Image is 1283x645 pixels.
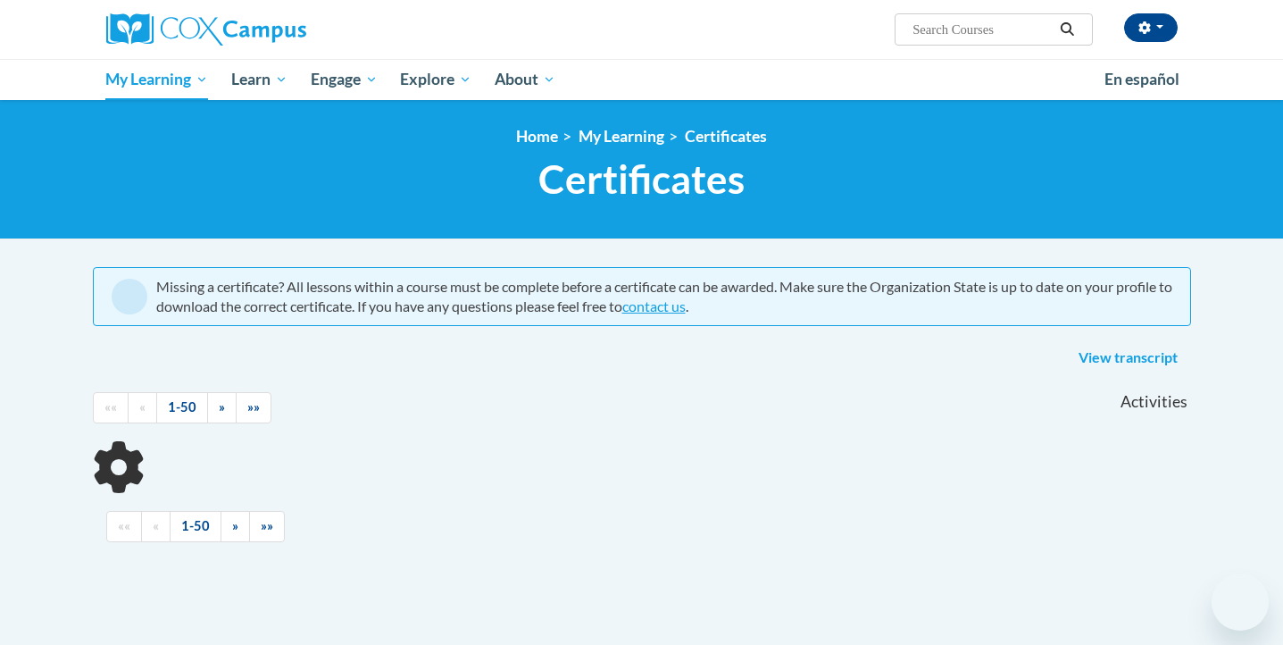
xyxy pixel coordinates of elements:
[219,399,225,415] span: »
[249,511,285,542] a: End
[495,69,555,90] span: About
[579,127,664,146] a: My Learning
[156,277,1172,316] div: Missing a certificate? All lessons within a course must be complete before a certificate can be a...
[622,297,686,314] a: contact us
[247,399,260,415] span: »»
[299,59,389,100] a: Engage
[207,392,237,423] a: Next
[93,392,129,423] a: Begining
[106,13,446,46] a: Cox Campus
[1054,19,1080,40] button: Search
[104,399,117,415] span: ««
[220,59,299,100] a: Learn
[106,511,142,542] a: Begining
[232,518,238,533] span: »
[1124,13,1178,42] button: Account Settings
[483,59,567,100] a: About
[538,155,745,203] span: Certificates
[118,518,130,533] span: ««
[311,69,378,90] span: Engage
[79,59,1204,100] div: Main menu
[221,511,250,542] a: Next
[1065,344,1191,373] a: View transcript
[231,69,287,90] span: Learn
[1104,70,1179,88] span: En español
[128,392,157,423] a: Previous
[141,511,171,542] a: Previous
[105,69,208,90] span: My Learning
[1212,574,1269,631] iframe: Button to launch messaging window
[911,19,1054,40] input: Search Courses
[685,127,767,146] a: Certificates
[170,511,221,542] a: 1-50
[261,518,273,533] span: »»
[1121,392,1187,412] span: Activities
[400,69,471,90] span: Explore
[1093,61,1191,98] a: En español
[95,59,221,100] a: My Learning
[153,518,159,533] span: «
[139,399,146,415] span: «
[236,392,271,423] a: End
[388,59,483,100] a: Explore
[516,127,558,146] a: Home
[156,392,208,423] a: 1-50
[106,13,306,46] img: Cox Campus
